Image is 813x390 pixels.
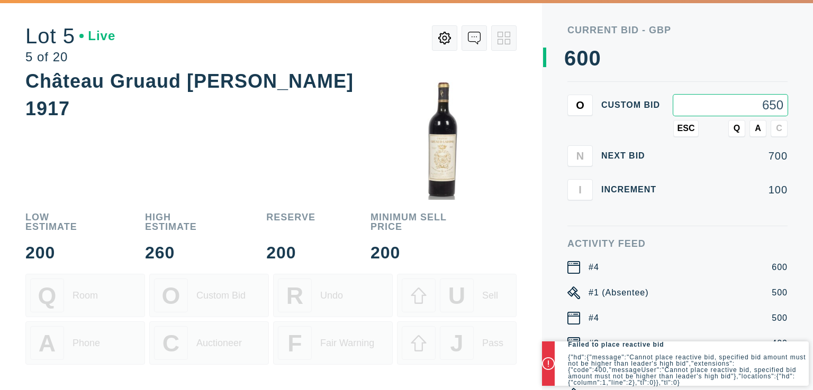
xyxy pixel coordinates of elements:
[450,330,464,357] span: J
[482,290,498,301] div: Sell
[149,274,269,317] button: OCustom Bid
[448,282,465,309] span: U
[677,124,695,133] span: ESC
[579,183,582,196] span: I
[39,330,56,357] span: A
[397,321,517,365] button: JPass
[25,212,90,231] div: Low Estimate
[286,282,303,309] span: R
[196,290,246,301] div: Custom Bid
[145,212,211,231] div: High Estimate
[145,244,211,261] div: 260
[273,274,393,317] button: RUndo
[589,337,599,350] div: #3
[25,321,145,365] button: APhone
[601,101,665,109] div: Custom bid
[568,341,809,348] h2: Failed to place reactive bid
[287,330,302,357] span: F
[776,124,782,133] span: C
[25,70,354,119] div: Château Gruaud [PERSON_NAME] 1917
[772,312,788,324] div: 500
[567,145,593,166] button: N
[273,321,393,365] button: FFair Warning
[601,185,665,194] div: Increment
[589,286,649,299] div: #1 (Absentee)
[320,338,374,349] div: Fair Warning
[673,151,788,161] div: 700
[673,120,699,137] button: ESC
[734,124,740,133] span: Q
[564,48,576,69] div: 6
[728,120,745,137] button: Q
[371,244,462,261] div: 200
[589,48,601,69] div: 0
[567,239,788,248] div: Activity Feed
[749,120,766,137] button: A
[576,150,584,162] span: N
[755,124,761,133] span: A
[38,282,57,309] span: Q
[162,282,180,309] span: O
[601,152,665,160] div: Next Bid
[772,286,788,299] div: 500
[482,338,503,349] div: Pass
[73,290,98,301] div: Room
[576,48,589,69] div: 0
[567,25,788,35] div: Current Bid - GBP
[25,25,115,47] div: Lot 5
[568,354,809,386] p: {"hd":{"message":"Cannot place reactive bid, specified bid amount must not be higher than leader'...
[266,212,315,231] div: Reserve
[371,212,462,231] div: Minimum Sell Price
[25,51,115,63] div: 5 of 20
[79,30,115,42] div: Live
[25,274,145,317] button: QRoom
[73,338,100,349] div: Phone
[576,99,584,111] span: O
[320,290,343,301] div: Undo
[162,330,179,357] span: C
[673,184,788,195] div: 100
[772,337,788,350] div: 400
[196,338,242,349] div: Auctioneer
[149,321,269,365] button: CAuctioneer
[589,261,599,274] div: #4
[266,244,315,261] div: 200
[771,120,788,137] button: C
[772,261,788,274] div: 600
[589,312,599,324] div: #4
[567,95,593,116] button: O
[397,274,517,317] button: USell
[25,244,90,261] div: 200
[567,179,593,200] button: I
